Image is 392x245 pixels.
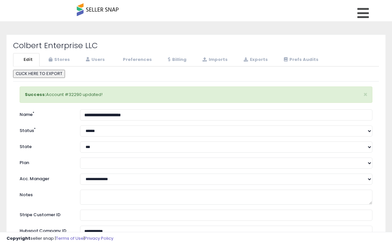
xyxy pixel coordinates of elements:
[235,53,275,66] a: Exports
[15,109,75,118] label: Name
[15,210,75,218] label: Stripe Customer ID
[25,91,46,98] strong: Success:
[77,53,112,66] a: Users
[13,41,379,50] h2: Colbert Enterprise LLC
[7,235,30,241] strong: Copyright
[112,53,159,66] a: Preferences
[40,53,77,66] a: Stores
[13,70,65,78] button: CLICK HERE TO EXPORT
[15,158,75,166] label: Plan
[194,53,235,66] a: Imports
[275,53,325,66] a: Prefs Audits
[13,53,40,66] a: Edit
[85,235,113,241] a: Privacy Policy
[15,125,75,134] label: Status
[15,190,75,198] label: Notes
[15,141,75,150] label: State
[15,174,75,182] label: Acc. Manager
[159,53,193,66] a: Billing
[56,235,84,241] a: Terms of Use
[15,226,75,234] label: Hubspot Company ID
[20,86,372,103] div: Account #32290 updated!
[7,236,113,242] div: seller snap | |
[363,91,367,98] button: ×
